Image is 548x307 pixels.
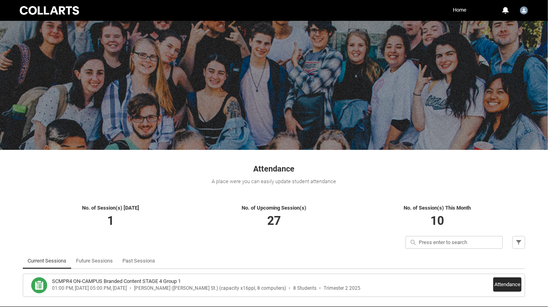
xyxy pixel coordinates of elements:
a: Past Sessions [122,253,155,269]
span: No. of Session(s) This Month [404,205,471,211]
div: 01:00 PM, [DATE] 05:00 PM, [DATE] [52,285,127,291]
span: No. of Upcoming Session(s) [242,205,306,211]
div: A place were you can easily update student attendance [23,178,525,186]
a: Future Sessions [76,253,113,269]
button: Attendance [493,277,522,292]
a: Home [451,4,468,16]
li: Past Sessions [118,253,160,269]
div: 8 Students [293,285,316,291]
div: Trimester 2 2025 [324,285,360,291]
li: Current Sessions [23,253,71,269]
h3: SCMPR4 ON-CAMPUS Branded Content STAGE 4 Group 1 [52,277,181,285]
span: No. of Session(s) [DATE] [82,205,140,211]
input: Press enter to search [406,236,503,249]
span: 1 [108,214,114,228]
span: 27 [267,214,281,228]
span: 10 [430,214,444,228]
img: Stu.Mannion [520,6,528,14]
div: [PERSON_NAME] ([PERSON_NAME] St.) (capacity x16ppl, 8 computers) [134,285,286,291]
span: Attendance [254,164,295,174]
a: Current Sessions [28,253,66,269]
button: User Profile Stu.Mannion [518,3,530,16]
li: Future Sessions [71,253,118,269]
button: Filter [512,236,525,249]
